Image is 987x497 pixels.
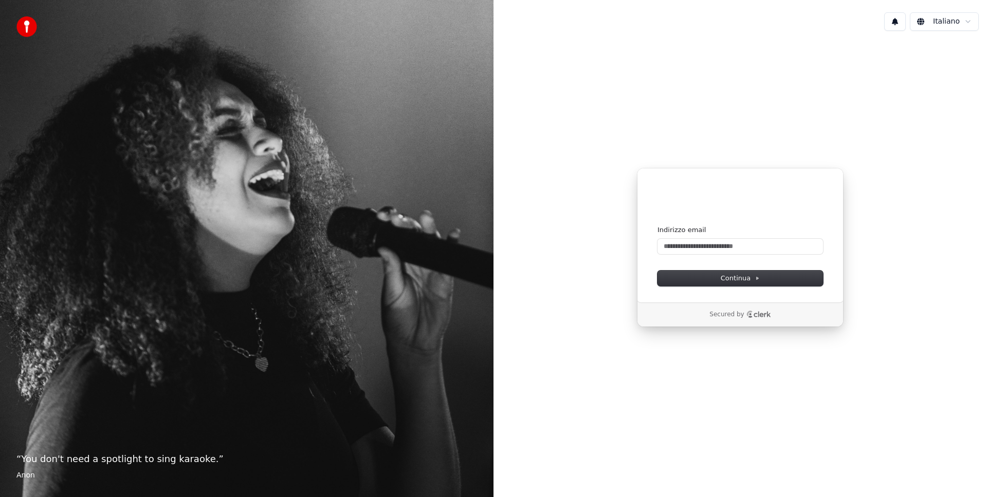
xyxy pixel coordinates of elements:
[16,452,477,466] p: “ You don't need a spotlight to sing karaoke. ”
[16,470,477,481] footer: Anon
[657,225,706,235] label: Indirizzo email
[721,274,760,283] span: Continua
[709,311,744,319] p: Secured by
[16,16,37,37] img: youka
[657,271,823,286] button: Continua
[746,311,771,318] a: Clerk logo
